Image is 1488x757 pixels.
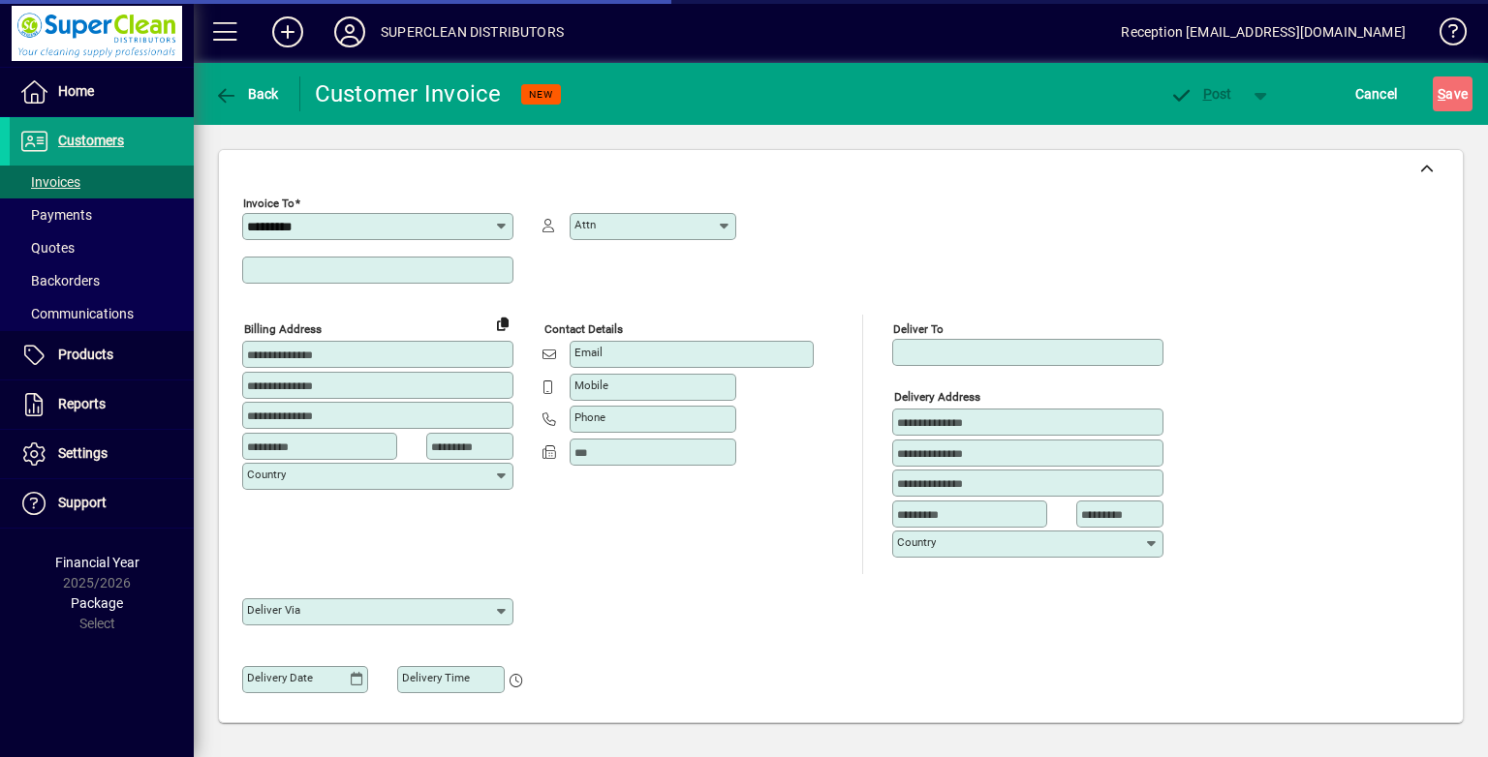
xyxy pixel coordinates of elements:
[1438,86,1445,102] span: S
[257,15,319,49] button: Add
[1355,78,1398,109] span: Cancel
[247,671,313,684] mat-label: Delivery date
[282,500,618,515] span: [PERSON_NAME][EMAIL_ADDRESS][DOMAIN_NAME]
[439,479,472,495] em: Cash
[19,273,100,288] span: Backorders
[55,555,139,570] span: Financial Year
[58,495,107,510] span: Support
[247,603,300,617] mat-label: Deliver via
[19,240,75,256] span: Quotes
[1350,76,1403,111] button: Cancel
[1438,78,1468,109] span: ave
[214,86,279,102] span: Back
[315,78,502,109] div: Customer Invoice
[242,390,662,462] mat-option: 925 - The Horsemans Cafe - Cash Sale
[10,231,194,264] a: Quotes
[574,218,596,231] mat-label: Attn
[19,207,92,223] span: Payments
[258,569,614,590] div: 1183 - [GEOGRAPHIC_DATA] MOTEL -
[534,356,614,372] span: 06 385 4151
[258,406,614,426] div: 925 - The Horsemans Cafe -
[10,380,194,429] a: Reports
[1121,16,1406,47] div: Reception [EMAIL_ADDRESS][DOMAIN_NAME]
[10,331,194,379] a: Products
[282,285,509,300] span: [EMAIL_ADDRESS][DOMAIN_NAME]
[282,428,509,443] span: [EMAIL_ADDRESS][DOMAIN_NAME]
[434,408,467,423] em: Cash
[10,68,194,116] a: Home
[258,334,614,354] div: 425 - HOROPITO MOTORS -
[71,595,123,611] span: Package
[402,671,470,684] mat-label: Delivery time
[533,571,559,587] em: sale
[319,15,381,49] button: Profile
[58,347,113,362] span: Products
[1203,86,1212,102] span: P
[10,297,194,330] a: Communications
[10,479,194,528] a: Support
[10,264,194,297] a: Backorders
[381,16,564,47] div: SUPERCLEAN DISTRIBUTORS
[242,554,662,625] mat-option: 1183 - CASTLETOWN MOTEL - Cash sale
[470,408,497,423] em: Sale
[194,76,300,111] app-page-header-button: Back
[897,535,936,549] mat-label: Country
[258,477,646,498] div: 978 - [GEOGRAPHIC_DATA] -
[1425,4,1464,67] a: Knowledge Base
[534,428,614,443] span: 06 362 7907
[325,264,353,280] em: Sale
[282,356,509,372] span: [EMAIL_ADDRESS][DOMAIN_NAME]
[209,76,284,111] button: Back
[58,133,124,148] span: Customers
[1169,86,1232,102] span: ost
[290,264,323,280] em: Cash
[19,306,134,321] span: Communications
[10,166,194,198] a: Invoices
[433,336,466,351] em: Cash
[10,430,194,478] a: Settings
[497,571,530,587] em: Cash
[242,462,662,554] mat-option: 978 - VERSALITE LIGHTHOUSE - Cash Sale
[19,174,80,190] span: Invoices
[475,479,502,495] em: Sale
[1433,76,1472,111] button: Save
[58,445,108,461] span: Settings
[893,322,944,336] mat-label: Deliver To
[243,197,294,210] mat-label: Invoice To
[258,262,510,283] div: 167 -
[10,198,194,231] a: Payments
[58,396,106,411] span: Reports
[242,318,662,390] mat-option: 425 - HOROPITO MOTORS - Cash Sale
[58,83,94,99] span: Home
[469,336,496,351] em: Sale
[529,88,553,101] span: NEW
[242,247,662,318] mat-option: 167 - Cash Sale
[258,520,338,535] span: 06 348 4340
[1160,76,1242,111] button: Post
